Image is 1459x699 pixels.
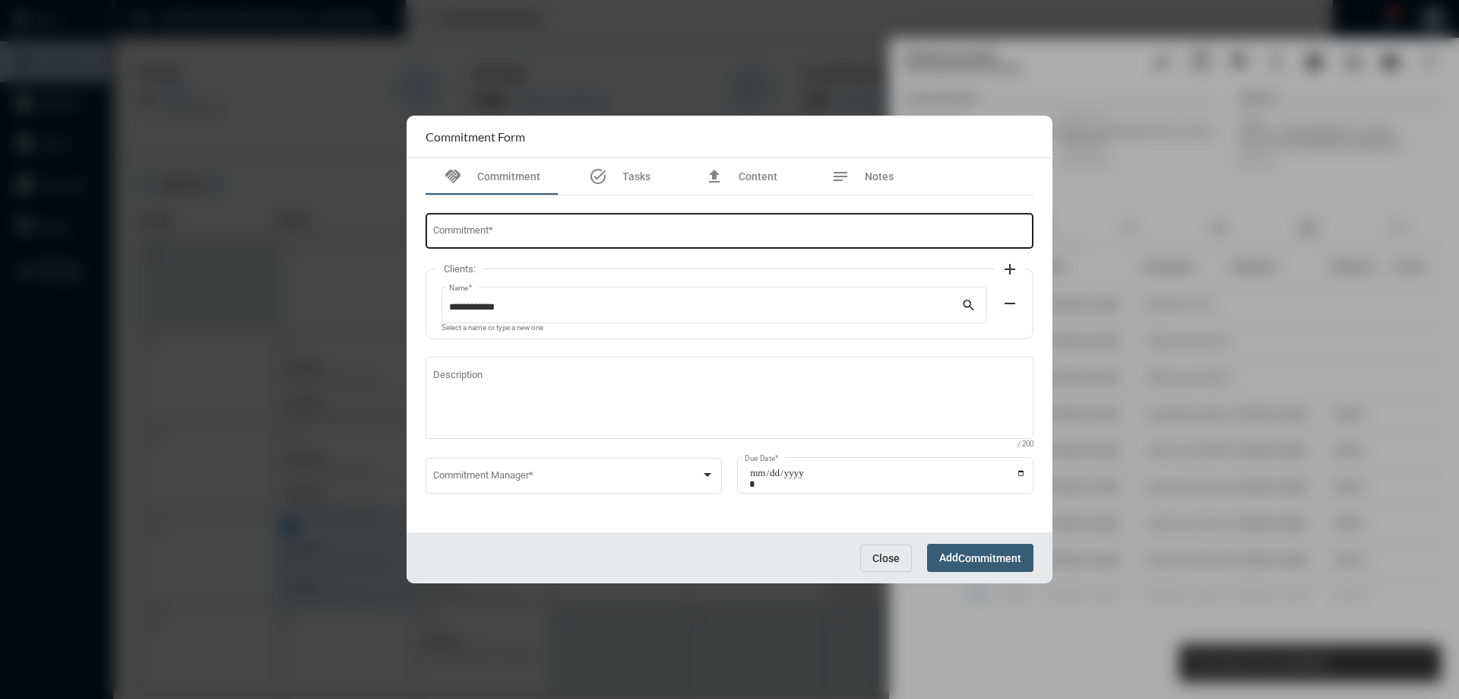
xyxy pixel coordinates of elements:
mat-icon: file_upload [705,167,723,186]
mat-hint: / 200 [1018,440,1033,449]
span: Commitment [477,170,540,183]
span: Close [872,552,900,564]
h2: Commitment Form [426,129,525,144]
span: Commitment [958,552,1021,564]
mat-icon: handshake [444,167,462,186]
button: AddCommitment [927,544,1033,572]
mat-icon: notes [831,167,850,186]
span: Content [739,170,777,183]
span: Tasks [622,170,650,183]
mat-icon: search [961,297,980,316]
mat-hint: Select a name or type a new one [441,324,543,332]
label: Clients: [436,263,483,275]
span: Notes [865,170,894,183]
mat-icon: remove [1001,294,1019,313]
mat-icon: task_alt [589,167,607,186]
mat-icon: add [1001,260,1019,278]
span: Add [939,551,1021,564]
button: Close [860,545,912,572]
